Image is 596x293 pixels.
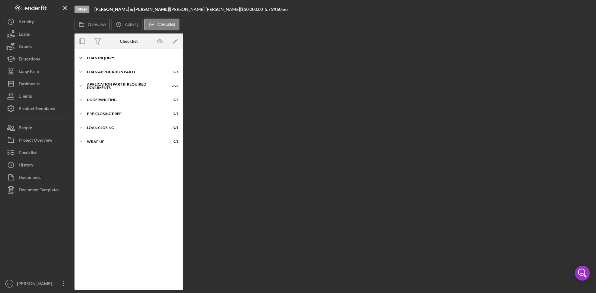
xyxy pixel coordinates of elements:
[87,112,163,116] div: Pre-Closing Prep
[19,159,33,173] div: History
[19,184,59,198] div: Document Templates
[19,65,39,79] div: Long-Term
[3,146,71,159] button: Checklist
[167,126,178,130] div: 0 / 8
[19,40,32,54] div: Grants
[19,28,30,42] div: Loans
[3,28,71,40] button: Loans
[19,134,52,148] div: Project Overview
[94,7,169,12] b: [PERSON_NAME] & [PERSON_NAME]
[16,277,56,291] div: [PERSON_NAME]
[144,19,179,30] button: Checklist
[19,53,42,67] div: Educational
[167,140,178,144] div: 0 / 3
[167,98,178,102] div: 0 / 7
[277,7,288,12] div: 60 mo
[3,184,71,196] button: Document Templates
[19,102,55,116] div: Product Templates
[120,39,138,44] div: Checklist
[167,70,178,74] div: 0 / 6
[88,22,106,27] label: Overview
[3,78,71,90] button: Dashboard
[3,40,71,53] button: Grants
[3,277,71,290] button: GR[PERSON_NAME]
[87,140,163,144] div: Wrap Up
[167,84,178,88] div: 0 / 20
[3,159,71,171] button: History
[125,22,138,27] label: Activity
[19,16,34,29] div: Activity
[19,171,41,185] div: Documents
[87,82,163,90] div: Application Part II: Required Documents
[3,90,71,102] button: Clients
[3,122,71,134] button: People
[87,70,163,74] div: Loan Application Part I
[158,22,175,27] label: Checklist
[241,7,265,12] div: $50,000.00
[3,102,71,115] button: Product Templates
[3,65,71,78] button: Long-Term
[74,19,110,30] button: Overview
[19,90,32,104] div: Clients
[19,78,40,91] div: Dashboard
[111,19,142,30] button: Activity
[3,171,71,184] button: Documents
[167,112,178,116] div: 0 / 5
[19,122,32,135] div: People
[19,146,37,160] div: Checklist
[3,16,71,28] button: Activity
[94,7,170,12] div: |
[74,6,89,13] div: Open
[3,134,71,146] button: Project Overview
[575,266,590,281] div: Open Intercom Messenger
[87,98,163,102] div: Underwriting
[87,126,163,130] div: Loan Closing
[7,282,11,286] text: GR
[3,53,71,65] button: Educational
[265,7,277,12] div: 5.75 %
[170,7,241,12] div: [PERSON_NAME] [PERSON_NAME] |
[87,56,175,60] div: Loan Inquiry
